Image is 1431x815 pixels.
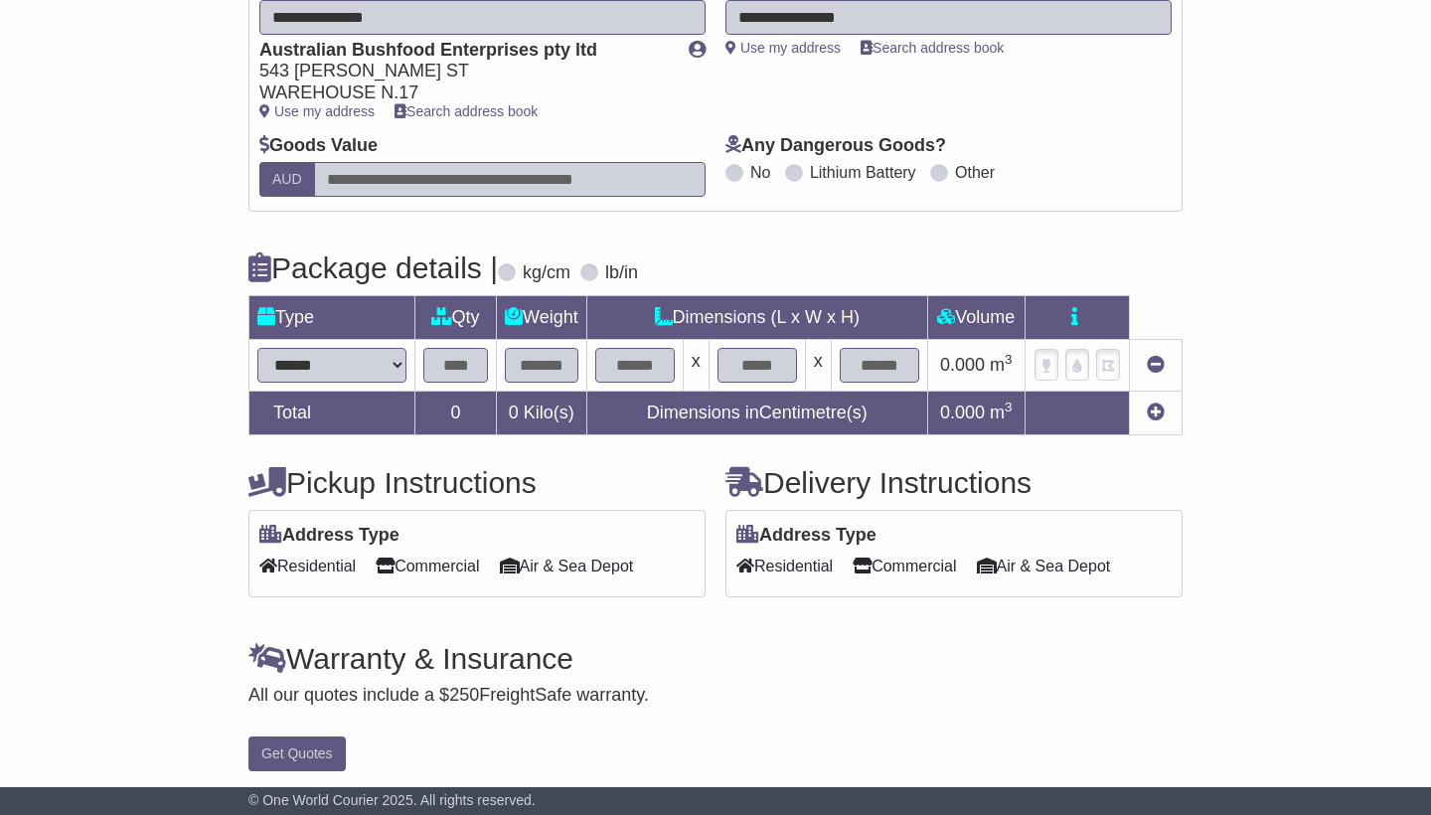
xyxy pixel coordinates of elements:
label: Other [955,163,995,182]
span: m [990,403,1013,422]
td: 0 [415,391,497,434]
sup: 3 [1005,400,1013,414]
span: Commercial [853,551,956,581]
td: Dimensions (L x W x H) [586,295,927,339]
label: Any Dangerous Goods? [725,135,946,157]
td: x [805,339,831,391]
div: Australian Bushfood Enterprises pty ltd [259,40,669,62]
div: 543 [PERSON_NAME] ST [259,61,669,82]
a: Add new item [1147,403,1165,422]
label: Address Type [736,525,876,547]
h4: Pickup Instructions [248,466,706,499]
td: Dimensions in Centimetre(s) [586,391,927,434]
div: All our quotes include a $ FreightSafe warranty. [248,685,1183,707]
span: 0.000 [940,403,985,422]
a: Search address book [395,103,538,119]
a: Search address book [861,40,1004,56]
td: Qty [415,295,497,339]
a: Remove this item [1147,355,1165,375]
h4: Delivery Instructions [725,466,1183,499]
td: Weight [497,295,587,339]
span: Air & Sea Depot [500,551,634,581]
td: Volume [927,295,1025,339]
label: No [750,163,770,182]
td: Total [249,391,415,434]
button: Get Quotes [248,736,346,771]
h4: Warranty & Insurance [248,642,1183,675]
td: Kilo(s) [497,391,587,434]
label: lb/in [605,262,638,284]
span: Air & Sea Depot [977,551,1111,581]
label: Address Type [259,525,399,547]
span: 250 [449,685,479,705]
span: m [990,355,1013,375]
label: Goods Value [259,135,378,157]
span: Residential [736,551,833,581]
a: Use my address [259,103,375,119]
label: Lithium Battery [810,163,916,182]
span: 0.000 [940,355,985,375]
a: Use my address [725,40,841,56]
span: © One World Courier 2025. All rights reserved. [248,792,536,808]
div: WAREHOUSE N.17 [259,82,669,104]
td: x [683,339,709,391]
span: 0 [509,403,519,422]
label: AUD [259,162,315,197]
span: Residential [259,551,356,581]
h4: Package details | [248,251,498,284]
label: kg/cm [523,262,570,284]
sup: 3 [1005,352,1013,367]
span: Commercial [376,551,479,581]
td: Type [249,295,415,339]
